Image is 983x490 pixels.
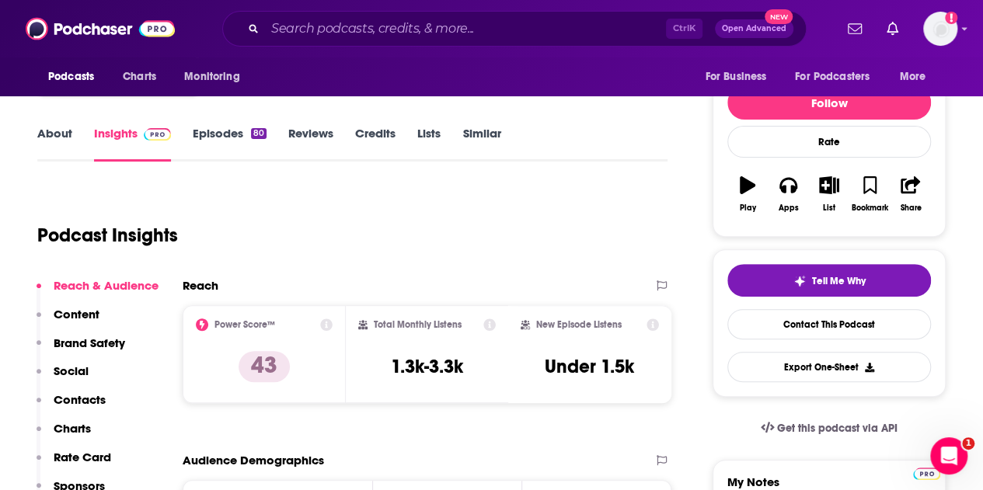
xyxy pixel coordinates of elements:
[265,16,666,41] input: Search podcasts, credits, & more...
[54,421,91,436] p: Charts
[48,66,94,88] span: Podcasts
[727,309,931,339] a: Contact This Podcast
[239,351,290,382] p: 43
[779,203,799,213] div: Apps
[740,203,756,213] div: Play
[374,319,462,330] h2: Total Monthly Listens
[173,62,260,92] button: open menu
[900,66,926,88] span: More
[37,62,114,92] button: open menu
[913,467,940,480] img: Podchaser Pro
[183,453,324,467] h2: Audience Demographics
[722,25,786,33] span: Open Advanced
[391,355,463,378] h3: 1.3k-3.3k
[214,319,275,330] h2: Power Score™
[913,465,940,480] a: Pro website
[37,307,99,335] button: Content
[694,62,786,92] button: open menu
[54,392,106,407] p: Contacts
[355,126,396,162] a: Credits
[37,224,178,247] h1: Podcast Insights
[727,264,931,297] button: tell me why sparkleTell Me Why
[727,85,931,120] button: Follow
[880,16,905,42] a: Show notifications dropdown
[37,421,91,450] button: Charts
[889,62,946,92] button: open menu
[852,203,888,213] div: Bookmark
[184,66,239,88] span: Monitoring
[54,278,159,293] p: Reach & Audience
[727,352,931,382] button: Export One-Sheet
[26,14,175,43] img: Podchaser - Follow, Share and Rate Podcasts
[785,62,892,92] button: open menu
[222,11,807,47] div: Search podcasts, credits, & more...
[251,128,267,139] div: 80
[727,126,931,158] div: Rate
[123,66,156,88] span: Charts
[849,166,890,222] button: Bookmark
[144,128,171,141] img: Podchaser Pro
[288,126,333,162] a: Reviews
[923,12,957,46] span: Logged in as emilyjherman
[536,319,622,330] h2: New Episode Listens
[193,126,267,162] a: Episodes80
[54,450,111,464] p: Rate Card
[545,355,634,378] h3: Under 1.5k
[793,275,806,287] img: tell me why sparkle
[183,278,218,293] h2: Reach
[923,12,957,46] button: Show profile menu
[727,166,768,222] button: Play
[930,437,967,474] iframe: Intercom live chat
[666,19,702,39] span: Ctrl K
[37,450,111,478] button: Rate Card
[37,392,106,421] button: Contacts
[54,335,125,350] p: Brand Safety
[705,66,766,88] span: For Business
[962,437,974,450] span: 1
[462,126,500,162] a: Similar
[777,422,898,435] span: Get this podcast via API
[748,409,910,447] a: Get this podcast via API
[891,166,931,222] button: Share
[945,12,957,24] svg: Add a profile image
[113,62,166,92] a: Charts
[842,16,868,42] a: Show notifications dropdown
[37,335,125,364] button: Brand Safety
[54,363,89,378] p: Social
[37,126,72,162] a: About
[715,19,793,38] button: Open AdvancedNew
[823,203,835,213] div: List
[900,203,921,213] div: Share
[812,275,866,287] span: Tell Me Why
[795,66,870,88] span: For Podcasters
[37,363,89,392] button: Social
[809,166,849,222] button: List
[94,126,171,162] a: InsightsPodchaser Pro
[768,166,808,222] button: Apps
[765,9,793,24] span: New
[37,278,159,307] button: Reach & Audience
[54,307,99,321] p: Content
[923,12,957,46] img: User Profile
[417,126,441,162] a: Lists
